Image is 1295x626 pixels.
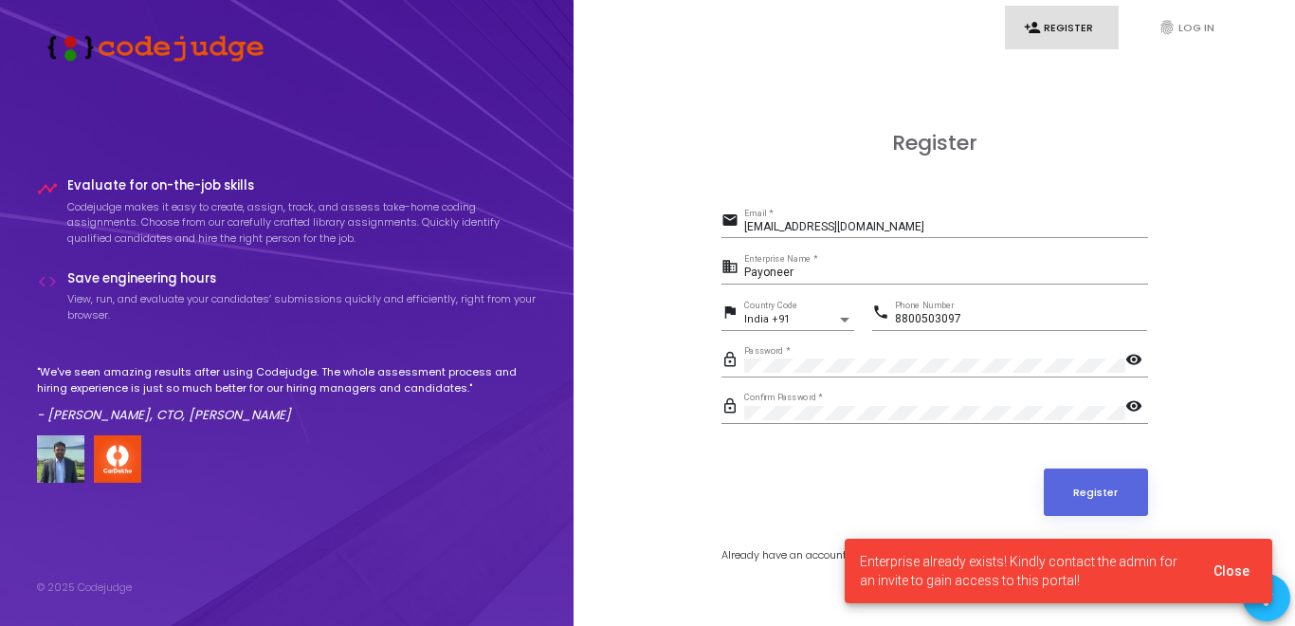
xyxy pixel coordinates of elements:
input: Email [744,221,1148,234]
i: timeline [37,178,58,199]
a: fingerprintLog In [1140,6,1253,50]
mat-icon: lock_outline [721,350,744,373]
input: Phone Number [895,313,1147,326]
mat-icon: business [721,257,744,280]
button: Close [1198,554,1265,588]
mat-icon: visibility [1125,396,1148,419]
img: user image [37,435,84,483]
span: India +91 [744,313,790,325]
p: View, run, and evaluate your candidates’ submissions quickly and efficiently, right from your bro... [67,291,538,322]
mat-icon: email [721,211,744,233]
img: company-logo [94,435,141,483]
i: person_add [1024,19,1041,36]
p: Codejudge makes it easy to create, assign, track, and assess take-home coding assignments. Choose... [67,199,538,247]
input: Enterprise Name [744,267,1148,280]
mat-icon: flag [721,303,744,325]
h4: Evaluate for on-the-job skills [67,178,538,193]
mat-icon: lock_outline [721,396,744,419]
span: Close [1213,563,1249,579]
mat-icon: visibility [1125,350,1148,373]
a: person_addRegister [1005,6,1119,50]
div: © 2025 Codejudge [37,580,132,596]
i: fingerprint [1158,19,1176,36]
em: - [PERSON_NAME], CTO, [PERSON_NAME] [37,406,291,424]
span: Already have an account? [721,547,851,562]
span: Enterprise already exists! Kindly contact the admin for an invite to gain access to this portal! [860,552,1191,590]
i: code [37,271,58,292]
h3: Register [721,131,1148,156]
h4: Save engineering hours [67,271,538,286]
mat-icon: phone [872,303,895,325]
button: Register [1044,469,1148,516]
p: "We've seen amazing results after using Codejudge. The whole assessment process and hiring experi... [37,364,538,396]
